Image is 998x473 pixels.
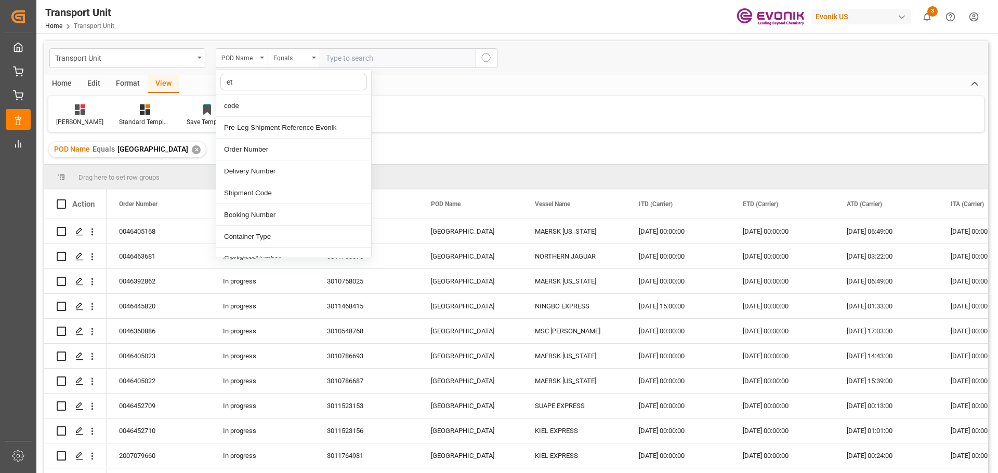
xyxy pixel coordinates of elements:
[626,394,730,418] div: [DATE] 00:00:00
[730,319,834,343] div: [DATE] 00:00:00
[44,394,107,418] div: Press SPACE to select this row.
[148,75,179,93] div: View
[314,418,418,443] div: 3011523156
[626,369,730,393] div: [DATE] 00:00:00
[834,369,938,393] div: [DATE] 15:39:00
[522,344,626,368] div: MAERSK [US_STATE]
[522,219,626,244] div: MAERSK [US_STATE]
[418,219,522,244] div: [GEOGRAPHIC_DATA]
[834,294,938,318] div: [DATE] 01:33:00
[192,145,201,154] div: ✕
[626,344,730,368] div: [DATE] 00:00:00
[119,117,171,127] div: Standard Templates
[44,244,107,269] div: Press SPACE to select this row.
[216,182,371,204] div: Shipment Code
[187,117,228,127] div: Save Template
[107,244,211,268] div: 0046463681
[107,394,211,418] div: 0046452709
[216,139,371,160] div: Order Number
[730,344,834,368] div: [DATE] 00:00:00
[418,269,522,293] div: [GEOGRAPHIC_DATA]
[743,200,778,208] span: ETD (Carrier)
[811,7,915,26] button: Evonik US
[314,394,418,418] div: 3011523153
[44,75,80,93] div: Home
[268,48,320,68] button: open menu
[93,145,115,153] span: Equals
[44,219,107,244] div: Press SPACE to select this row.
[730,269,834,293] div: [DATE] 00:00:00
[314,319,418,343] div: 3010548768
[216,48,268,68] button: close menu
[211,319,314,343] div: In progress
[730,369,834,393] div: [DATE] 00:00:00
[216,248,371,269] div: Container Number
[72,199,95,209] div: Action
[314,443,418,468] div: 3011764981
[730,443,834,468] div: [DATE] 00:00:00
[107,443,211,468] div: 2007079660
[44,369,107,394] div: Press SPACE to select this row.
[211,244,314,268] div: In progress
[49,48,205,68] button: open menu
[915,5,939,29] button: show 3 new notifications
[107,319,211,343] div: 0046360886
[211,394,314,418] div: In progress
[522,369,626,393] div: MAERSK [US_STATE]
[834,443,938,468] div: [DATE] 00:24:00
[107,219,211,244] div: 0046405168
[216,117,371,139] div: Pre-Leg Shipment Reference Evonik
[626,319,730,343] div: [DATE] 00:00:00
[522,443,626,468] div: KIEL EXPRESS
[418,369,522,393] div: [GEOGRAPHIC_DATA]
[117,145,188,153] span: [GEOGRAPHIC_DATA]
[418,394,522,418] div: [GEOGRAPHIC_DATA]
[314,269,418,293] div: 3010758025
[44,319,107,344] div: Press SPACE to select this row.
[418,344,522,368] div: [GEOGRAPHIC_DATA]
[834,319,938,343] div: [DATE] 17:03:00
[626,269,730,293] div: [DATE] 00:00:00
[314,369,418,393] div: 3010786687
[730,219,834,244] div: [DATE] 00:00:00
[639,200,673,208] span: ITD (Carrier)
[730,418,834,443] div: [DATE] 00:00:00
[44,418,107,443] div: Press SPACE to select this row.
[107,344,211,368] div: 0046405023
[55,51,194,64] div: Transport Unit
[45,22,62,30] a: Home
[216,204,371,226] div: Booking Number
[834,269,938,293] div: [DATE] 06:49:00
[78,173,160,181] span: Drag here to set row groups
[107,418,211,443] div: 0046452710
[44,443,107,468] div: Press SPACE to select this row.
[522,244,626,268] div: NORTHERN JAGUAR
[737,8,804,26] img: Evonik-brand-mark-Deep-Purple-RGB.jpeg_1700498283.jpeg
[418,443,522,468] div: [GEOGRAPHIC_DATA]
[431,200,461,208] span: POD Name
[535,200,570,208] span: Vessel Name
[220,74,367,90] input: Search
[211,369,314,393] div: In progress
[54,145,90,153] span: POD Name
[834,394,938,418] div: [DATE] 00:13:00
[418,294,522,318] div: [GEOGRAPHIC_DATA]
[211,344,314,368] div: In progress
[847,200,882,208] span: ATD (Carrier)
[730,394,834,418] div: [DATE] 00:00:00
[107,294,211,318] div: 0046445820
[834,219,938,244] div: [DATE] 06:49:00
[939,5,962,29] button: Help Center
[216,160,371,182] div: Delivery Number
[44,294,107,319] div: Press SPACE to select this row.
[216,226,371,248] div: Container Type
[216,95,371,117] div: code
[834,418,938,443] div: [DATE] 01:01:00
[314,294,418,318] div: 3011468415
[418,319,522,343] div: [GEOGRAPHIC_DATA]
[211,294,314,318] div: In progress
[108,75,148,93] div: Format
[522,319,626,343] div: MSC [PERSON_NAME]
[221,51,257,63] div: POD Name
[80,75,108,93] div: Edit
